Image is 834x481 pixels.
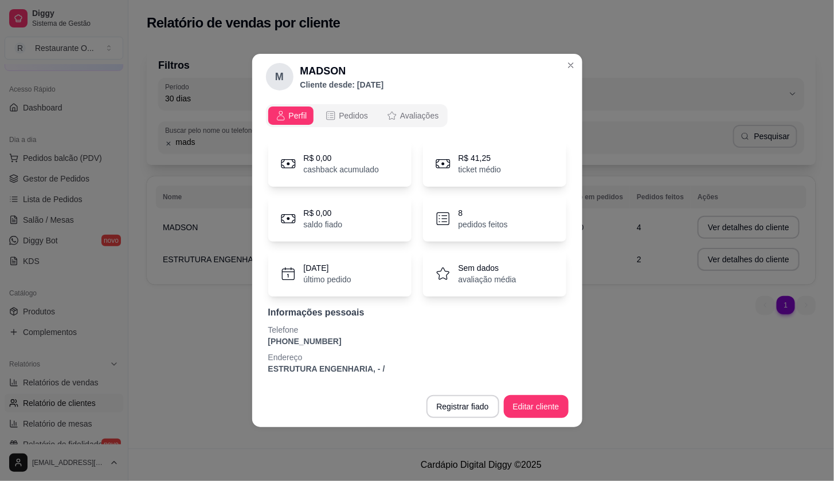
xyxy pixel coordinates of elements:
p: [PHONE_NUMBER] [268,336,566,347]
p: último pedido [304,274,351,285]
span: Avaliações [400,110,438,121]
p: Telefone [268,324,566,336]
button: Editar cliente [504,395,569,418]
p: 8 [459,207,508,219]
span: Pedidos [339,110,368,121]
p: [DATE] [304,262,351,274]
button: Registrar fiado [426,395,499,418]
h2: MADSON [300,63,384,79]
div: opções [266,104,448,127]
div: opções [266,104,569,127]
p: Informações pessoais [268,306,566,320]
p: pedidos feitos [459,219,508,230]
p: ESTRUTURA ENGENHARIA, - / [268,363,566,374]
p: saldo fiado [304,219,343,230]
p: avaliação média [459,274,516,285]
p: Sem dados [459,262,516,274]
p: Cliente desde: [DATE] [300,79,384,90]
p: R$ 0,00 [304,152,379,164]
p: cashback acumulado [304,164,379,175]
button: Close [562,56,580,74]
p: Endereço [268,352,566,363]
div: M [266,63,293,90]
p: R$ 41,25 [459,152,502,164]
p: R$ 0,00 [304,207,343,219]
span: Perfil [289,110,307,121]
p: ticket médio [459,164,502,175]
